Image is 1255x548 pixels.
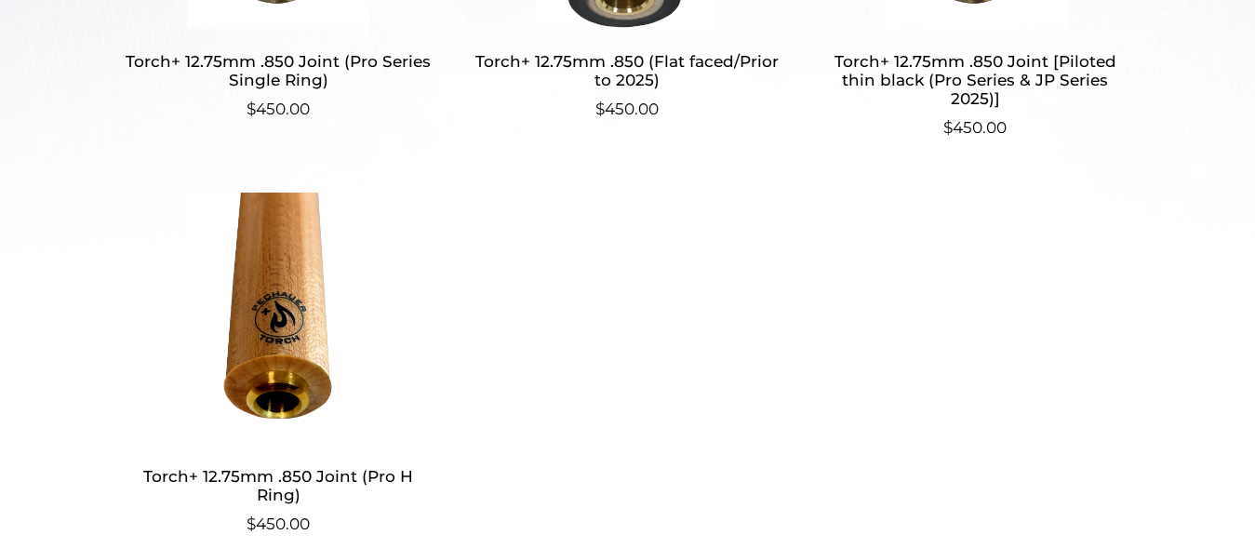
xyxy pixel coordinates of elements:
h2: Torch+ 12.75mm .850 (Flat faced/Prior to 2025) [472,44,781,98]
h2: Torch+ 12.75mm .850 Joint (Pro H Ring) [124,459,434,513]
h2: Torch+ 12.75mm .850 Joint (Pro Series Single Ring) [124,44,434,98]
bdi: 450.00 [247,100,310,118]
h2: Torch+ 12.75mm .850 Joint [Piloted thin black (Pro Series & JP Series 2025)] [821,44,1130,116]
span: $ [247,515,256,533]
bdi: 450.00 [595,100,659,118]
img: Torch+ 12.75mm .850 Joint (Pro H Ring) [124,193,434,444]
span: $ [943,118,953,137]
span: $ [595,100,605,118]
a: Torch+ 12.75mm .850 Joint (Pro H Ring) $450.00 [124,193,434,536]
bdi: 450.00 [247,515,310,533]
bdi: 450.00 [943,118,1007,137]
span: $ [247,100,256,118]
